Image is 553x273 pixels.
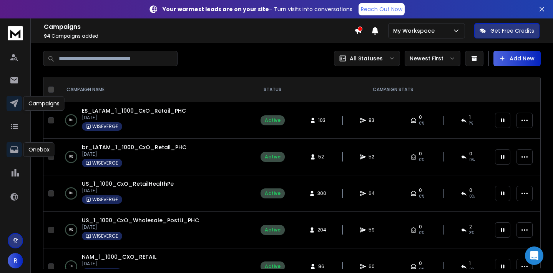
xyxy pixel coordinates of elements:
span: 0% [419,120,424,127]
a: US_1_1000_CxO_RetailHealthPe [82,180,174,188]
span: 0% [419,266,424,273]
span: 0 [469,151,472,157]
span: 2 % [469,266,475,273]
p: My Workspace [393,27,438,35]
span: 0 % [469,157,475,163]
span: 96 [318,263,326,270]
td: 0%US_1_1000_CxO_Wholesale_PostLI_PHC[DATE]WISEVERGE [57,212,249,248]
div: Campaigns [23,96,65,111]
span: 1 [469,260,471,266]
td: 0%br_LATAM_1_1000_CxO_Retail_PHC[DATE]WISEVERGE [57,139,249,175]
a: ES_LATAM_1_1000_CxO_Retail_PHC [82,107,186,115]
div: Active [265,227,281,233]
span: 60 [369,263,376,270]
p: [DATE] [82,151,186,157]
p: WISEVERGE [92,123,118,130]
th: CAMPAIGN STATS [296,77,490,102]
th: STATUS [249,77,296,102]
p: Get Free Credits [490,27,534,35]
strong: Your warmest leads are on your site [163,5,269,13]
div: Active [265,117,281,123]
span: 1 [469,114,471,120]
div: Onebox [23,142,55,157]
span: 64 [369,190,376,196]
p: Campaigns added [44,33,354,39]
button: R [8,253,23,268]
span: 0 % [469,193,475,200]
a: br_LATAM_1_1000_CxO_Retail_PHC [82,143,186,151]
div: Active [265,154,281,160]
span: 0 [469,187,472,193]
span: 103 [318,117,326,123]
p: [DATE] [82,115,186,121]
span: 204 [317,227,326,233]
td: 0%ES_LATAM_1_1000_CxO_Retail_PHC[DATE]WISEVERGE [57,102,249,139]
span: 0 [419,114,422,120]
span: 300 [317,190,326,196]
p: Reach Out Now [361,5,402,13]
span: 0% [419,193,424,200]
button: Add New [493,51,541,66]
a: US_1_1000_CxO_Wholesale_PostLI_PHC [82,216,199,224]
p: WISEVERGE [92,233,118,239]
span: 1 % [469,120,473,127]
span: 94 [44,33,50,39]
p: 0 % [69,117,73,124]
span: 0 [419,224,422,230]
p: 0 % [69,190,73,197]
div: Open Intercom Messenger [525,246,543,265]
span: 3 % [469,230,474,236]
p: [DATE] [82,188,174,194]
th: CAMPAIGN NAME [57,77,249,102]
span: 52 [318,154,326,160]
span: 0% [419,230,424,236]
p: [DATE] [82,261,156,267]
button: Newest First [405,51,460,66]
span: 2 [469,224,472,230]
p: 1 % [70,263,73,270]
span: 83 [369,117,376,123]
span: 0 [419,151,422,157]
p: All Statuses [350,55,383,62]
p: 0 % [69,153,73,161]
span: 59 [369,227,376,233]
a: Reach Out Now [359,3,405,15]
button: Get Free Credits [474,23,540,38]
p: 0 % [69,226,73,234]
span: 0 [419,260,422,266]
p: WISEVERGE [92,196,118,203]
td: 0%US_1_1000_CxO_RetailHealthPe[DATE]WISEVERGE [57,175,249,212]
div: Active [265,190,281,196]
img: logo [8,26,23,40]
p: WISEVERGE [92,160,118,166]
p: [DATE] [82,224,199,230]
p: – Turn visits into conversations [163,5,352,13]
div: Active [265,263,281,270]
span: 52 [369,154,376,160]
span: 0% [419,157,424,163]
span: 0 [419,187,422,193]
h1: Campaigns [44,22,354,32]
a: NAM_1_1000_CXO_RETAIL [82,253,156,261]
